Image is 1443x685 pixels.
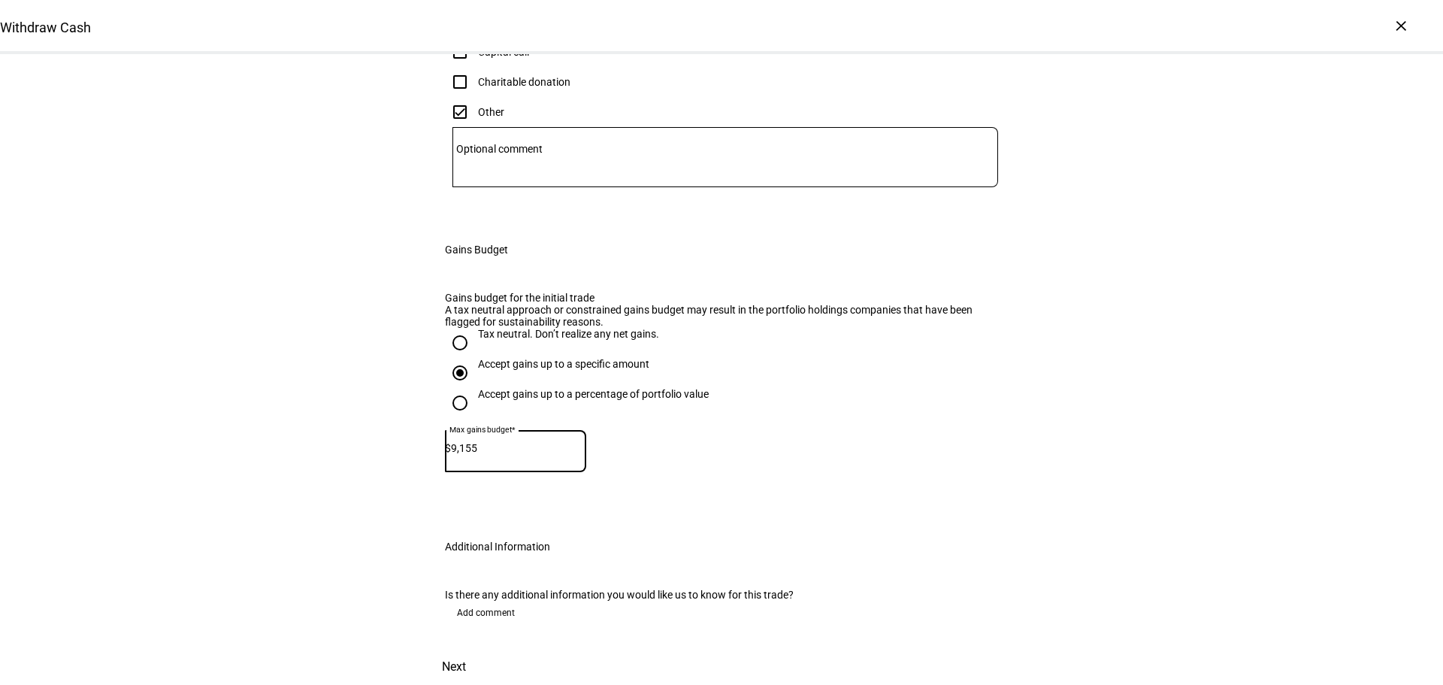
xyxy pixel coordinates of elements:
div: Gains Budget [445,244,508,256]
div: A tax neutral approach or constrained gains budget may result in the portfolio holdings companies... [445,304,998,328]
mat-label: Max gains budget* [449,425,516,434]
mat-label: Optional comment [456,143,543,155]
div: Accept gains up to a percentage of portfolio value [478,388,709,400]
span: Add comment [457,601,515,625]
div: Additional Information [445,541,550,553]
span: $ [445,442,451,454]
span: Next [442,649,466,685]
div: Is there any additional information you would like us to know for this trade? [445,589,998,601]
div: Other [478,106,504,118]
div: Accept gains up to a specific amount [478,358,649,370]
div: × [1389,14,1413,38]
div: Charitable donation [478,76,570,88]
button: Next [421,649,487,685]
button: Add comment [445,601,527,625]
div: Gains budget for the initial trade [445,292,998,304]
div: Tax neutral. Don’t realize any net gains. [478,328,659,340]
